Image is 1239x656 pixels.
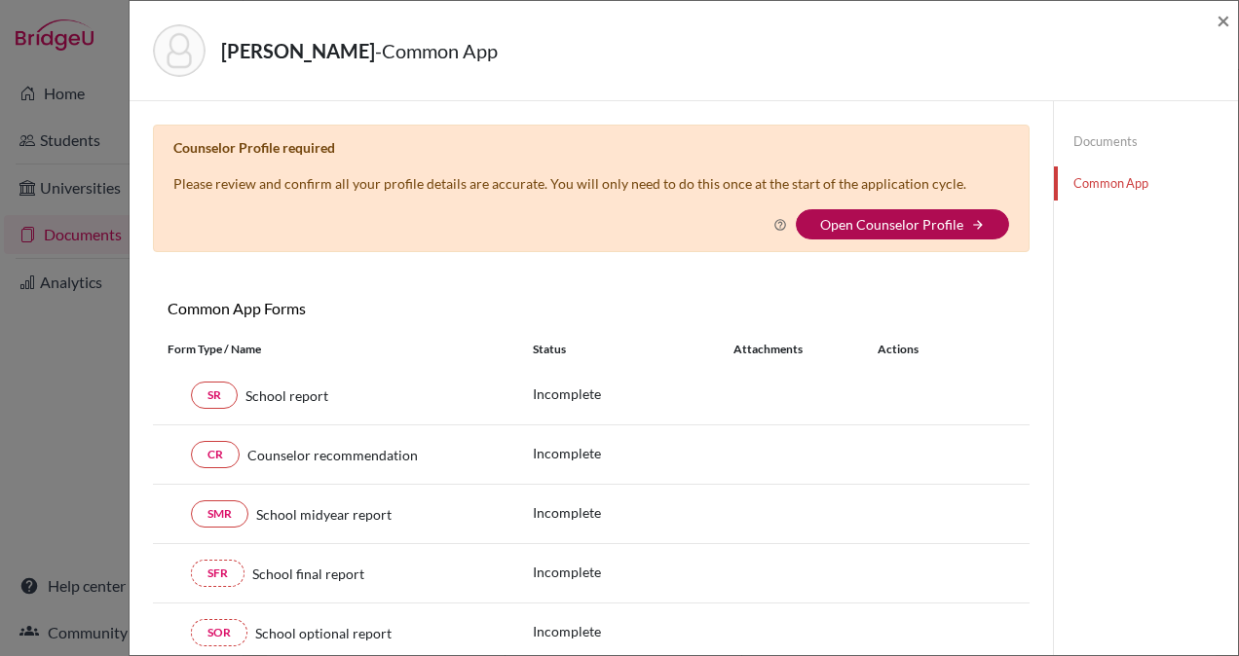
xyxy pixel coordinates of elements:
button: Close [1217,9,1230,32]
span: - Common App [375,39,498,62]
a: SOR [191,619,247,646]
span: School midyear report [256,504,392,525]
a: CR [191,441,240,468]
strong: [PERSON_NAME] [221,39,375,62]
a: Open Counselor Profile [820,216,963,233]
span: School optional report [255,623,392,643]
div: Actions [854,341,975,358]
h6: Common App Forms [153,299,591,317]
a: SFR [191,560,244,587]
p: Incomplete [533,383,733,404]
p: Incomplete [533,562,733,582]
p: Incomplete [533,443,733,463]
div: Attachments [733,341,854,358]
span: × [1217,6,1230,34]
b: Counselor Profile required [173,139,335,156]
span: School final report [252,564,364,584]
a: SMR [191,500,248,528]
i: arrow_forward [971,218,985,232]
button: Open Counselor Profilearrow_forward [796,209,1009,239]
a: Documents [1054,125,1238,159]
div: Status [533,341,733,358]
p: Please review and confirm all your profile details are accurate. You will only need to do this on... [173,173,966,194]
p: Incomplete [533,502,733,523]
span: School report [245,385,328,406]
a: SR [191,382,238,409]
p: Incomplete [533,621,733,641]
a: Common App [1054,166,1238,200]
div: Form Type / Name [153,341,518,358]
span: Counselor recommendation [247,445,418,465]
